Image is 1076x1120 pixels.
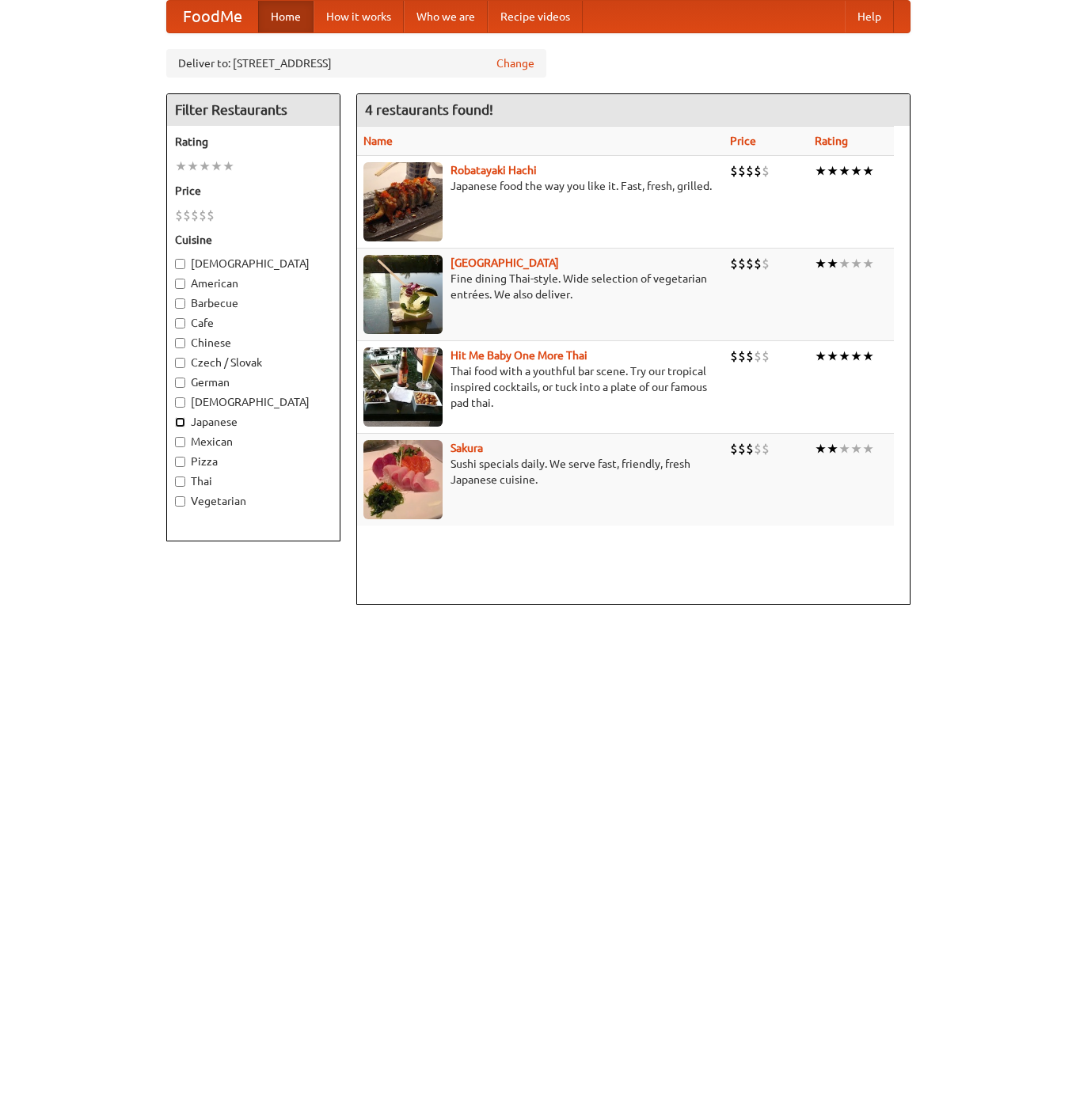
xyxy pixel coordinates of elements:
[363,456,718,488] p: Sushi specials daily. We serve fast, friendly, fresh Japanese cuisine.
[175,473,332,489] label: Thai
[175,158,187,175] li: ★
[175,496,185,507] input: Vegetarian
[815,440,827,457] li: ★
[850,255,862,272] li: ★
[199,207,207,224] li: $
[827,162,838,180] li: ★
[183,207,191,224] li: $
[175,476,185,487] input: Thai
[815,255,827,272] li: ★
[762,255,770,272] li: $
[175,256,332,271] label: [DEMOGRAPHIC_DATA]
[838,347,850,365] li: ★
[754,162,762,180] li: $
[815,347,827,365] li: ★
[404,1,488,32] a: Who we are
[175,259,185,269] input: [DEMOGRAPHIC_DATA]
[175,298,185,309] input: Barbecue
[363,255,443,334] img: satay.jpg
[838,255,850,272] li: ★
[175,355,332,370] label: Czech / Slovak
[738,255,746,272] li: $
[827,440,838,457] li: ★
[211,158,222,175] li: ★
[175,394,332,410] label: [DEMOGRAPHIC_DATA]
[175,417,185,427] input: Japanese
[175,275,332,291] label: American
[838,440,850,457] li: ★
[175,493,332,509] label: Vegetarian
[862,255,874,272] li: ★
[815,162,827,180] li: ★
[496,55,534,71] a: Change
[488,1,583,32] a: Recipe videos
[754,347,762,365] li: $
[730,255,738,272] li: $
[166,49,546,78] div: Deliver to: [STREET_ADDRESS]
[167,94,340,126] h4: Filter Restaurants
[258,1,314,32] a: Home
[363,271,718,302] p: Fine dining Thai-style. Wide selection of vegetarian entrées. We also deliver.
[738,440,746,457] li: $
[363,135,393,147] a: Name
[175,295,332,311] label: Barbecue
[838,162,850,180] li: ★
[175,232,332,248] h5: Cuisine
[451,349,587,362] b: Hit Me Baby One More Thai
[451,164,537,177] a: Robatayaki Hachi
[730,135,756,147] a: Price
[363,363,718,411] p: Thai food with a youthful bar scene. Try our tropical inspired cocktails, or tuck into a plate of...
[199,158,211,175] li: ★
[175,338,185,348] input: Chinese
[363,347,443,427] img: babythai.jpg
[222,158,234,175] li: ★
[175,454,332,469] label: Pizza
[738,162,746,180] li: $
[862,162,874,180] li: ★
[175,437,185,447] input: Mexican
[746,347,754,365] li: $
[746,440,754,457] li: $
[762,162,770,180] li: $
[175,457,185,467] input: Pizza
[175,318,185,328] input: Cafe
[862,440,874,457] li: ★
[730,440,738,457] li: $
[175,414,332,430] label: Japanese
[451,442,483,454] b: Sakura
[850,440,862,457] li: ★
[746,162,754,180] li: $
[175,335,332,351] label: Chinese
[730,162,738,180] li: $
[187,158,199,175] li: ★
[175,134,332,150] h5: Rating
[175,358,185,368] input: Czech / Slovak
[451,256,559,269] a: [GEOGRAPHIC_DATA]
[762,440,770,457] li: $
[754,440,762,457] li: $
[167,1,258,32] a: FoodMe
[207,207,215,224] li: $
[175,315,332,331] label: Cafe
[762,347,770,365] li: $
[746,255,754,272] li: $
[363,440,443,519] img: sakura.jpg
[827,255,838,272] li: ★
[850,162,862,180] li: ★
[191,207,199,224] li: $
[175,279,185,289] input: American
[815,135,848,147] a: Rating
[363,178,718,194] p: Japanese food the way you like it. Fast, fresh, grilled.
[175,434,332,450] label: Mexican
[175,378,185,388] input: German
[363,162,443,241] img: robatayaki.jpg
[730,347,738,365] li: $
[862,347,874,365] li: ★
[738,347,746,365] li: $
[175,397,185,408] input: [DEMOGRAPHIC_DATA]
[754,255,762,272] li: $
[175,374,332,390] label: German
[850,347,862,365] li: ★
[827,347,838,365] li: ★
